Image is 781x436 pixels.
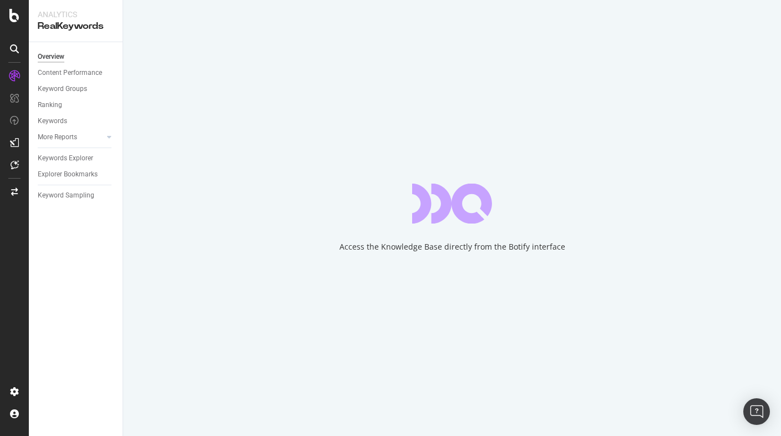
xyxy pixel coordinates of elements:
[38,131,104,143] a: More Reports
[38,153,93,164] div: Keywords Explorer
[38,51,115,63] a: Overview
[412,184,492,224] div: animation
[38,115,115,127] a: Keywords
[38,153,115,164] a: Keywords Explorer
[38,99,115,111] a: Ranking
[38,115,67,127] div: Keywords
[38,51,64,63] div: Overview
[38,9,114,20] div: Analytics
[38,83,87,95] div: Keyword Groups
[38,83,115,95] a: Keyword Groups
[38,20,114,33] div: RealKeywords
[38,99,62,111] div: Ranking
[38,67,115,79] a: Content Performance
[743,398,770,425] div: Open Intercom Messenger
[38,131,77,143] div: More Reports
[38,169,98,180] div: Explorer Bookmarks
[38,169,115,180] a: Explorer Bookmarks
[339,241,565,252] div: Access the Knowledge Base directly from the Botify interface
[38,190,115,201] a: Keyword Sampling
[38,190,94,201] div: Keyword Sampling
[38,67,102,79] div: Content Performance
